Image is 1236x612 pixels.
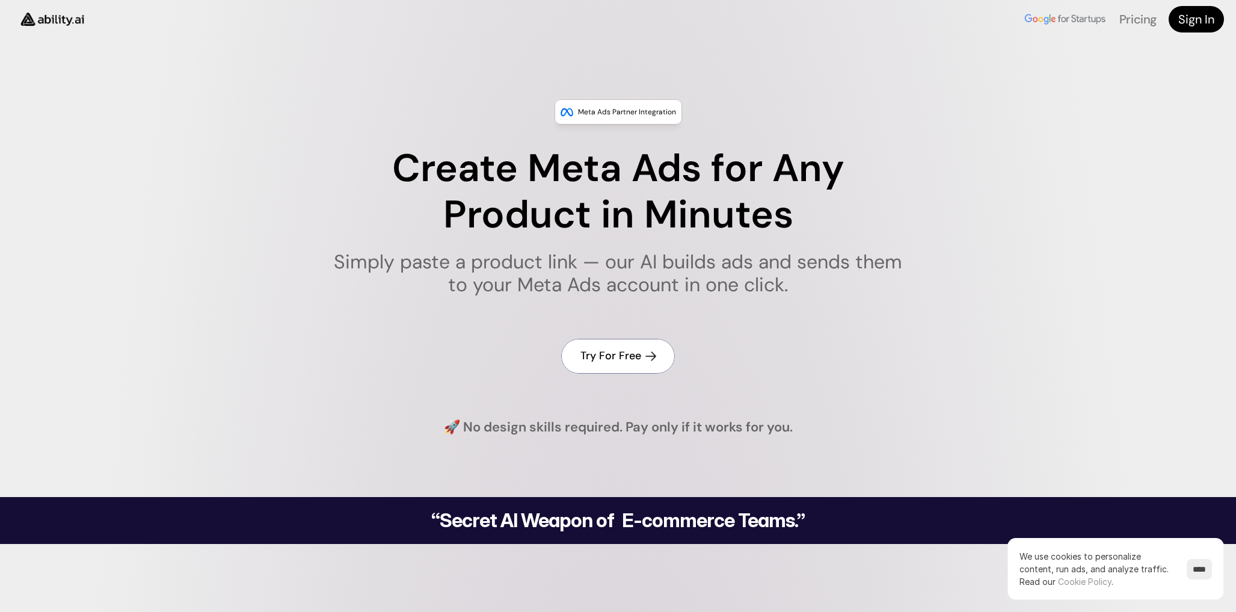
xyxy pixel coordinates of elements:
[561,339,675,373] a: Try For Free
[578,106,676,118] p: Meta Ads Partner Integration
[1178,11,1214,28] h4: Sign In
[444,418,793,437] h4: 🚀 No design skills required. Pay only if it works for you.
[401,511,836,530] h2: “Secret AI Weapon of E-commerce Teams.”
[1019,576,1113,587] span: Read our .
[580,348,641,363] h4: Try For Free
[1119,11,1157,27] a: Pricing
[326,250,910,297] h1: Simply paste a product link — our AI builds ads and sends them to your Meta Ads account in one cl...
[1058,576,1111,587] a: Cookie Policy
[1169,6,1224,32] a: Sign In
[1019,550,1175,588] p: We use cookies to personalize content, run ads, and analyze traffic.
[326,146,910,238] h1: Create Meta Ads for Any Product in Minutes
